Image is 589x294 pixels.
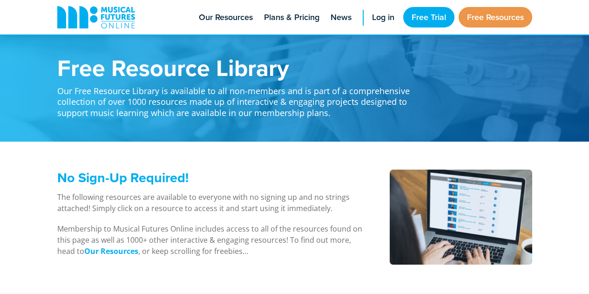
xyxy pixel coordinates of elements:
span: Our Resources [199,11,253,24]
span: News [331,11,352,24]
span: Log in [372,11,394,24]
span: Plans & Pricing [264,11,319,24]
h1: Free Resource Library [57,56,420,79]
p: Membership to Musical Futures Online includes access to all of the resources found on this page a... [57,223,366,257]
a: Free Trial [403,7,454,27]
a: Our Resources [84,246,138,257]
span: No Sign-Up Required! [57,168,189,187]
p: The following resources are available to everyone with no signing up and no strings attached! Sim... [57,191,366,214]
p: Our Free Resource Library is available to all non-members and is part of a comprehensive collecti... [57,79,420,118]
strong: Our Resources [84,246,138,256]
a: Free Resources [459,7,532,27]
